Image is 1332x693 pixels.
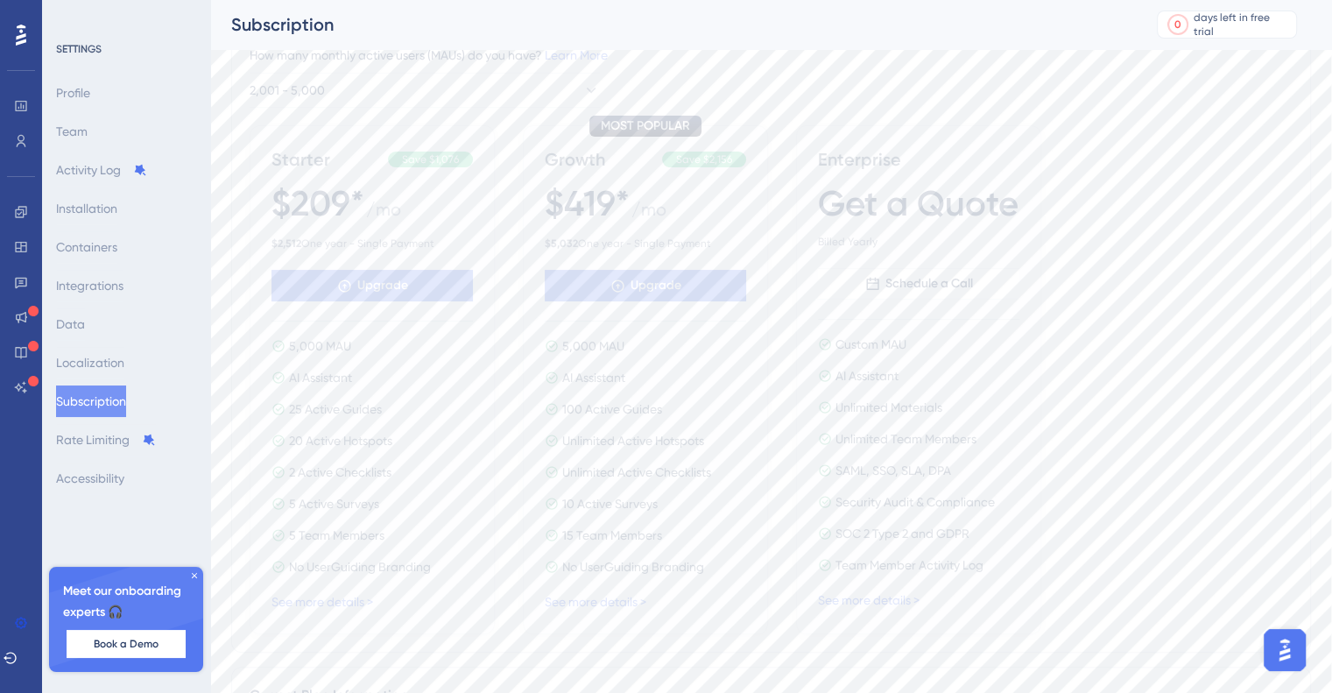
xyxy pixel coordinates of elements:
[271,147,381,172] span: Starter
[94,637,159,651] span: Book a Demo
[835,523,969,544] span: SOC 2 Type 2 and GDPR
[562,462,711,483] span: Unlimited Active Checklists
[56,385,126,417] button: Subscription
[56,463,124,494] button: Accessibility
[56,116,88,147] button: Team
[835,460,951,481] span: SAML, SSO, SLA, DPA
[835,491,995,513] span: Security Audit & Compliance
[289,493,379,514] span: 5 Active Surveys
[835,334,906,355] span: Custom MAU
[562,367,625,388] span: AI Assistant
[562,430,704,451] span: Unlimited Active Hotspots
[562,493,658,514] span: 10 Active Surveys
[562,525,662,546] span: 15 Team Members
[289,462,391,483] span: 2 Active Checklists
[56,308,85,340] button: Data
[56,270,123,301] button: Integrations
[562,336,624,357] span: 5,000 MAU
[250,45,1293,66] div: How many monthly active users (MAUs) do you have?
[63,581,189,623] span: Meet our onboarding experts 🎧
[357,275,408,296] span: Upgrade
[835,365,899,386] span: AI Assistant
[56,193,117,224] button: Installation
[56,231,117,263] button: Containers
[818,179,1018,228] span: Get a Quote
[676,152,732,166] span: Save $2,156
[366,197,401,230] span: / mo
[818,268,1019,300] button: Schedule a Call
[56,154,147,186] button: Activity Log
[231,12,1113,37] div: Subscription
[271,237,473,251] span: One year - Single Payment
[545,48,608,62] a: Learn More
[56,42,198,56] div: SETTINGS
[885,273,973,294] span: Schedule a Call
[835,555,983,576] span: Team Member Activity Log
[545,237,578,250] b: $ 5,032
[818,147,1019,172] span: Enterprise
[1194,11,1291,39] div: days left in free trial
[562,556,704,577] span: No UserGuiding Branding
[56,347,124,378] button: Localization
[289,556,431,577] span: No UserGuiding Branding
[271,270,473,301] button: Upgrade
[818,235,1019,249] span: Billed Yearly
[271,237,301,250] b: $ 2,512
[289,525,384,546] span: 5 Team Members
[289,336,351,357] span: 5,000 MAU
[1258,624,1311,676] iframe: UserGuiding AI Assistant Launcher
[589,116,701,137] div: MOST POPULAR
[67,630,186,658] button: Book a Demo
[545,237,746,251] span: One year - Single Payment
[289,430,392,451] span: 20 Active Hotspots
[56,77,90,109] button: Profile
[545,595,646,609] a: See more details >
[402,152,459,166] span: Save $1,076
[250,80,325,101] span: 2,001 - 5,000
[250,73,600,108] button: 2,001 - 5,000
[271,179,364,228] span: $209*
[835,397,942,418] span: Unlimited Materials
[562,399,662,420] span: 100 Active Guides
[835,428,976,449] span: Unlimited Team Members
[289,399,382,420] span: 25 Active Guides
[545,179,630,228] span: $419*
[56,424,156,456] button: Rate Limiting
[289,367,352,388] span: AI Assistant
[631,275,681,296] span: Upgrade
[545,270,746,301] button: Upgrade
[818,593,920,607] a: See more details >
[631,197,666,230] span: / mo
[1174,18,1181,32] div: 0
[545,147,655,172] span: Growth
[271,595,373,609] a: See more details >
